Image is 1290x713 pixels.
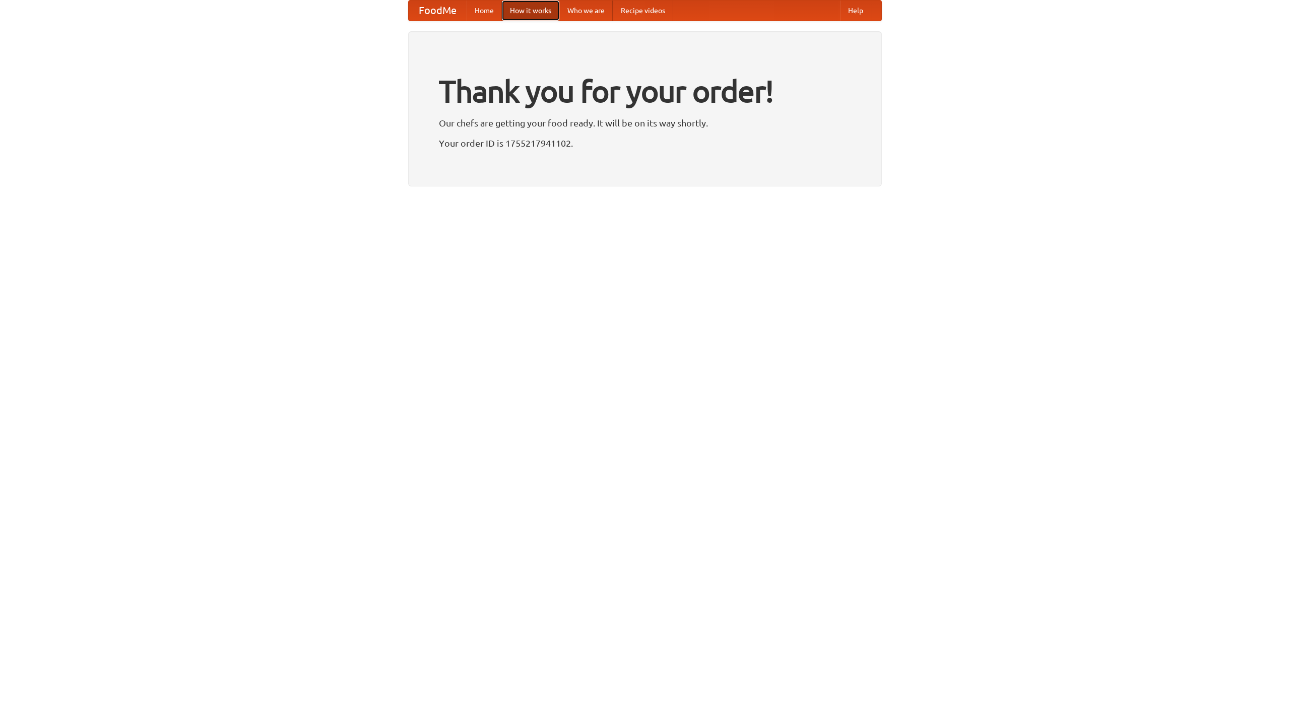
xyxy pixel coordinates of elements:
[467,1,502,21] a: Home
[613,1,673,21] a: Recipe videos
[439,136,851,151] p: Your order ID is 1755217941102.
[559,1,613,21] a: Who we are
[439,67,851,115] h1: Thank you for your order!
[502,1,559,21] a: How it works
[840,1,871,21] a: Help
[439,115,851,131] p: Our chefs are getting your food ready. It will be on its way shortly.
[409,1,467,21] a: FoodMe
